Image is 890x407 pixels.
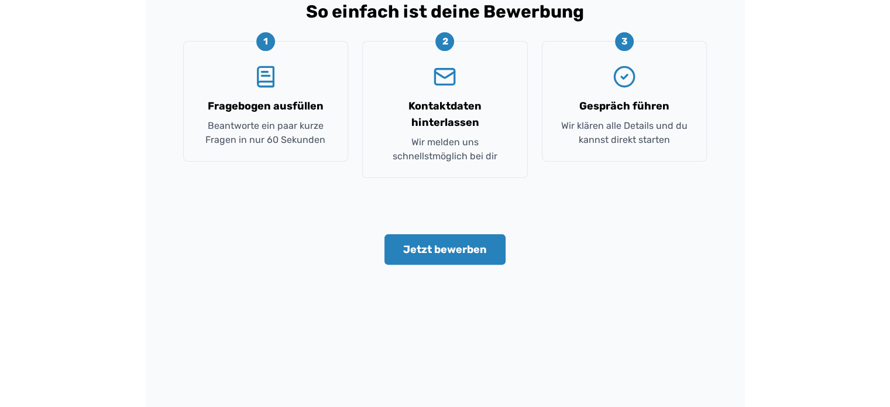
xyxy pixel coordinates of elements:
div: 1 [256,32,275,51]
svg: BookText [254,65,277,88]
svg: Mail [433,65,456,88]
svg: CircleCheck [613,65,636,88]
h2: So einfach ist deine Bewerbung [164,1,726,22]
p: Wir klären alle Details und du kannst direkt starten [556,119,693,147]
p: Beantworte ein paar kurze Fragen in nur 60 Sekunden [198,119,334,147]
p: Wir melden uns schnellstmöglich bei dir [377,135,513,163]
h3: Kontaktdaten hinterlassen [377,98,513,131]
div: 3 [615,32,634,51]
div: 2 [435,32,454,51]
h3: Gespräch führen [579,98,669,114]
button: Jetzt bewerben [384,234,506,265]
h3: Fragebogen ausfüllen [208,98,324,114]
